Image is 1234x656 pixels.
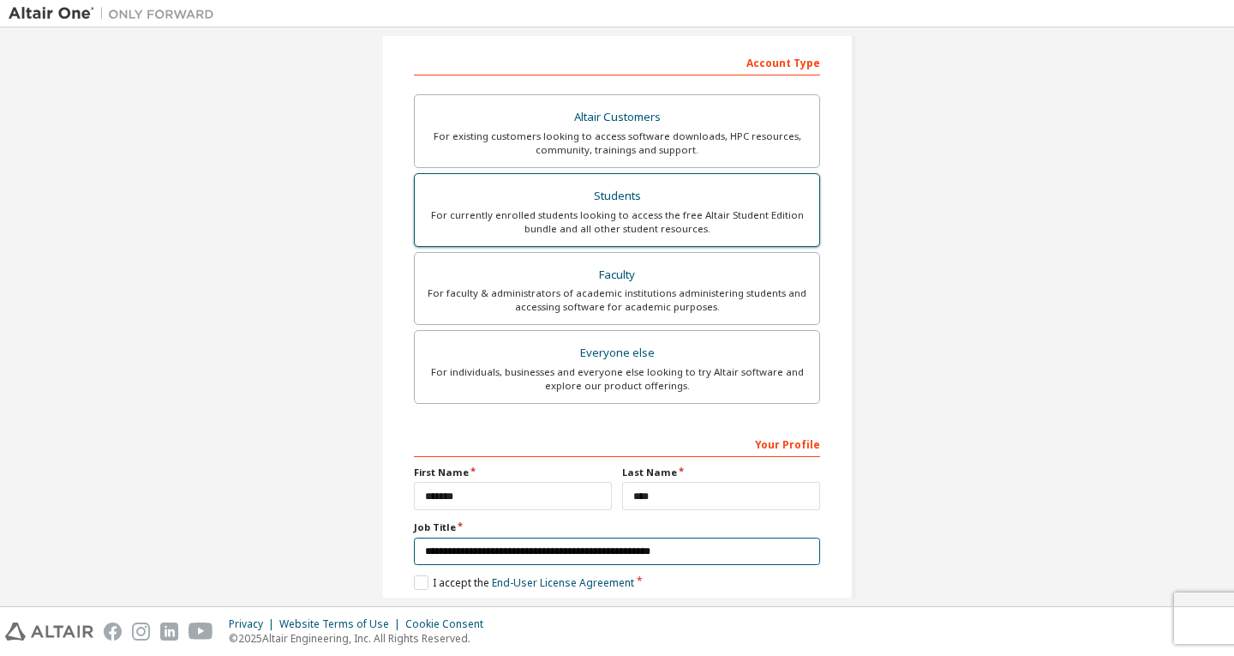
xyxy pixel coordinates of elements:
div: For existing customers looking to access software downloads, HPC resources, community, trainings ... [425,129,809,157]
img: youtube.svg [189,623,213,641]
img: facebook.svg [104,623,122,641]
div: Privacy [229,617,279,631]
div: Everyone else [425,341,809,365]
img: linkedin.svg [160,623,178,641]
img: altair_logo.svg [5,623,93,641]
div: For currently enrolled students looking to access the free Altair Student Edition bundle and all ... [425,208,809,236]
img: Altair One [9,5,223,22]
div: Account Type [414,48,820,75]
label: I accept the [414,575,634,590]
div: Faculty [425,263,809,287]
div: For faculty & administrators of academic institutions administering students and accessing softwa... [425,286,809,314]
div: Altair Customers [425,105,809,129]
label: First Name [414,466,612,479]
div: Your Profile [414,430,820,457]
div: Website Terms of Use [279,617,405,631]
img: instagram.svg [132,623,150,641]
label: Job Title [414,521,820,534]
a: End-User License Agreement [492,575,634,590]
div: Cookie Consent [405,617,494,631]
div: Students [425,184,809,208]
p: © 2025 Altair Engineering, Inc. All Rights Reserved. [229,631,494,646]
label: Last Name [622,466,820,479]
div: For individuals, businesses and everyone else looking to try Altair software and explore our prod... [425,365,809,393]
